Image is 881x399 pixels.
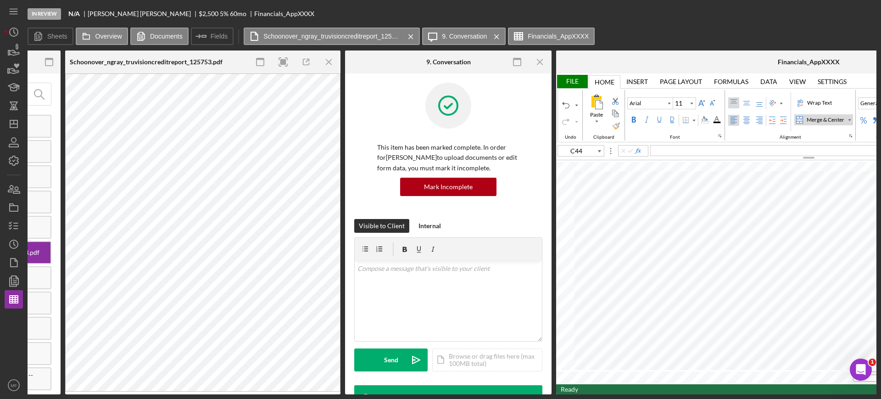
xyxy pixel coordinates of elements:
div: Data [760,78,777,85]
div: Page Layout [660,78,702,85]
button: Insert Function [634,147,641,155]
label: Format Painter [611,120,622,131]
div: Font Family [627,97,673,109]
div: Font [625,90,725,140]
div: Mark Incomplete [424,178,473,196]
div: Financials_AppXXXX [254,10,314,17]
div: In Ready mode [561,384,578,394]
div: Send [384,348,398,371]
button: Sheets [28,28,73,45]
label: Wrap Text [795,97,834,108]
div: Undo [563,135,579,140]
div: Font [668,135,682,140]
div: [PERSON_NAME] [PERSON_NAME] [88,10,199,17]
div: Cut [610,96,621,107]
label: Double Underline [667,114,678,125]
div: Clipboard [591,135,617,140]
label: Underline [654,114,665,125]
text: MF [11,383,17,388]
div: Decrease Indent [767,115,778,126]
div: Alignment [777,135,803,140]
button: Schoonover_ngray_truvisioncreditreport_125753.pdf [244,28,420,45]
div: Undo [558,90,583,140]
div: In Review [28,8,61,20]
label: Fields [211,33,228,40]
button: 9. Conversation [422,28,506,45]
div: Clipboard [583,90,625,140]
div: Undo [560,100,571,111]
button: Mark Incomplete [400,178,496,196]
label: Middle Align [741,97,752,108]
div: Increase Font Size [696,97,707,108]
div: indicatorAlignment [847,132,854,140]
div: View [789,78,806,85]
div: Home [595,79,614,86]
label: Bottom Align [754,97,765,108]
div: Copy [610,108,621,119]
div: 60 mo [230,10,246,17]
div: Percent Style [858,115,869,126]
div: Orientation [767,98,785,109]
label: Italic [641,114,652,125]
div: Formulas [714,78,748,85]
div: Insert [620,75,654,88]
label: Sheets [47,33,67,40]
div: 9. Conversation [426,58,471,66]
button: Visible to Client [354,219,409,233]
label: Schoonover_ngray_truvisioncreditreport_125753.pdf [263,33,401,40]
div: Insert [626,78,648,85]
label: Documents [150,33,183,40]
button: Internal [414,219,446,233]
div: Background Color [699,114,711,125]
div: Border [680,115,697,126]
label: Center Align [741,115,752,126]
div: Increase Indent [778,115,789,126]
div: Formulas [708,75,754,88]
div: Comma Style [869,115,880,126]
div: Merge & Center [794,114,853,125]
div: Paste [588,111,605,119]
div: Alignment [725,90,856,140]
div: Financials_AppXXXX [778,58,840,66]
div: Schoonover_ngray_truvisioncreditreport_125753.pdf [70,58,223,66]
button: MF [5,376,23,394]
button: Financials_AppXXXX [508,28,595,45]
div: File [556,75,588,88]
div: Decrease Font Size [707,97,718,108]
button: Overview [76,28,128,45]
div: indicatorFonts [716,132,724,140]
div: Page Layout [654,75,708,88]
div: Paste All [585,93,608,129]
div: Wrap Text [805,99,834,107]
div: Home [589,75,620,89]
div: Settings [818,78,847,85]
div: 5 % [220,10,229,17]
div: Data [754,75,783,88]
label: Overview [95,33,122,40]
button: Fields [191,28,234,45]
iframe: Intercom live chat [850,359,872,381]
div: Settings [812,75,853,88]
div: Internal [418,219,441,233]
button: Send [354,348,428,371]
span: 1 [869,359,876,366]
div: Font Size [673,97,696,109]
div: Merge & Center [805,116,846,124]
button: Documents [130,28,189,45]
p: This item has been marked complete. In order for [PERSON_NAME] to upload documents or edit form d... [377,142,519,173]
label: Left Align [728,115,739,126]
span: $2,500 [199,10,218,17]
b: N/A [68,10,80,17]
label: Top Align [728,97,739,108]
div: Visible to Client [359,219,405,233]
div: Font Color [711,114,723,125]
label: Bold [628,114,639,125]
label: 9. Conversation [442,33,487,40]
div: undoList [573,100,580,110]
label: Financials_AppXXXX [528,33,589,40]
div: View [783,75,812,88]
label: Right Align [754,115,765,126]
div: Merge & Center [795,115,846,125]
span: Ready [561,385,578,393]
